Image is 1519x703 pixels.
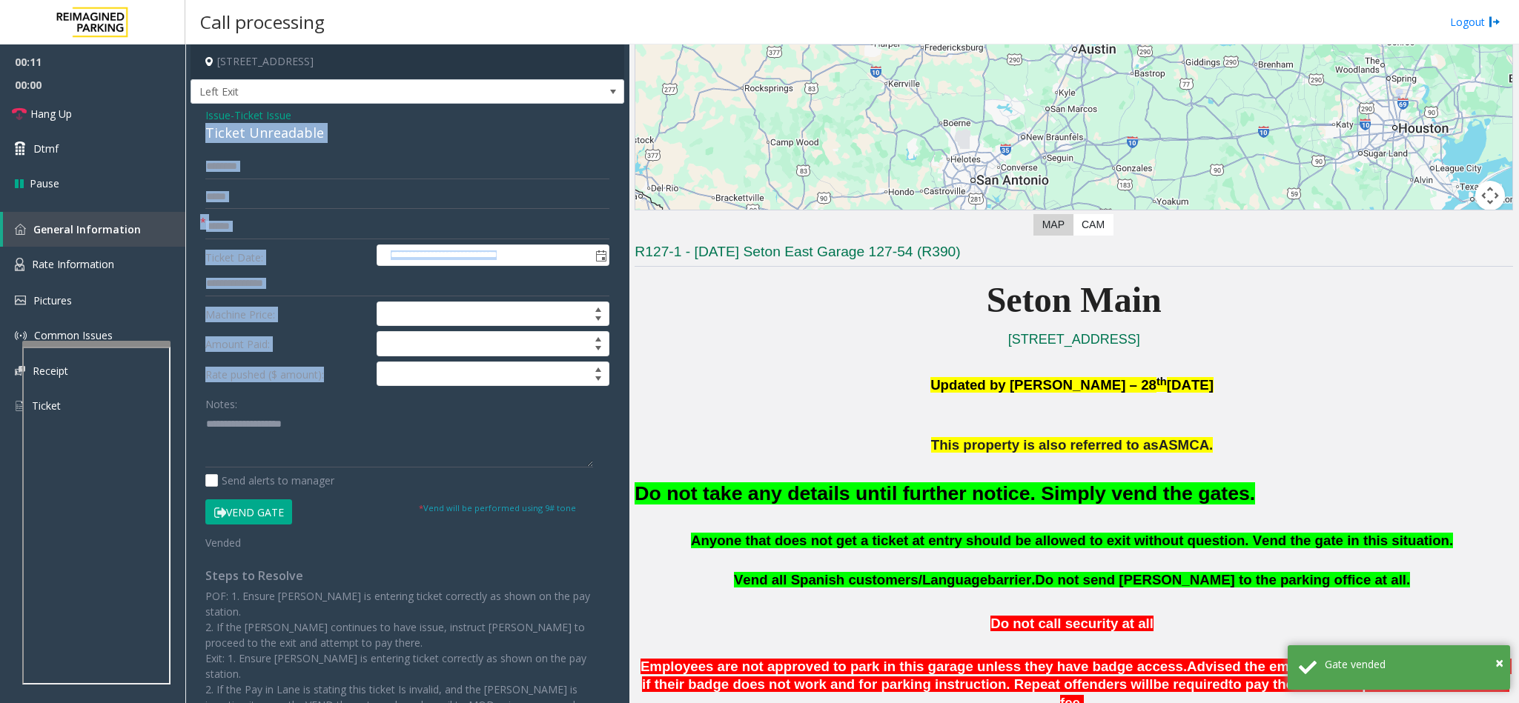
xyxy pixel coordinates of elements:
span: Ticket Issue [234,107,291,123]
label: Send alerts to manager [205,473,334,488]
span: Do not call security at all [990,616,1154,631]
span: Seton Main [987,280,1162,319]
p: 2. If the [PERSON_NAME] continues to have issue, instruct [PERSON_NAME] to proceed to the exit an... [205,619,609,650]
font: Do not take any details until further notice. Simply vend the gates. [635,482,1255,504]
span: Anyone that does not get a ticket at entry should be allowed to exit without question. Vend the g... [691,533,1453,548]
img: 'icon' [15,296,26,305]
label: Machine Price: [202,301,373,327]
label: Rate pushed ($ amount): [202,362,373,387]
p: POF: 1. Ensure [PERSON_NAME] is entering ticket correctly as shown on the pay station. [205,588,609,619]
button: Vend Gate [205,499,292,524]
a: [STREET_ADDRESS] [1008,332,1140,347]
span: Advised the employee to [1187,659,1350,674]
span: Vended [205,536,241,550]
img: Google [639,209,688,228]
button: Close [1495,652,1503,674]
span: Toggle popup [592,245,609,266]
label: Ticket Date: [202,244,373,267]
label: Amount Paid: [202,331,373,356]
span: General Information [33,222,141,236]
label: CAM [1073,214,1113,236]
span: This property is also referred to as [931,437,1159,453]
span: Left Exit [191,80,537,104]
img: 'icon' [15,258,24,271]
label: Notes: [205,391,237,412]
span: - [231,108,291,122]
span: be required [1153,676,1228,692]
span: Do not send [PERSON_NAME] to the parking office at all. [1035,572,1410,587]
span: Dtmf [33,141,59,156]
span: Rate Information [32,257,114,271]
span: Pause [30,176,59,191]
img: 'icon' [15,224,26,235]
img: 'icon' [15,399,24,413]
span: Vend all Spanish customers/Language [734,572,987,587]
span: Issue [205,107,231,123]
span: contact their supervisor if their badge does not work and for parking instruction. Repeat offende... [642,659,1512,693]
h4: Steps to Resolve [205,569,609,583]
span: th [1156,376,1167,387]
h3: Call processing [193,4,332,40]
a: Logout [1450,14,1500,30]
span: [DATE] [1167,377,1214,393]
span: ASMCA. [1159,437,1214,453]
img: 'icon' [15,330,27,341]
span: Decrease value [588,374,609,386]
small: Vend will be performed using 9# tone [419,502,576,513]
div: Ticket Unreadable [205,123,609,143]
img: 'icon' [15,366,25,376]
span: Decrease value [588,344,609,356]
a: General Information [3,212,185,247]
button: Map camera controls [1475,181,1505,210]
label: Map [1033,214,1073,236]
span: Employees are not approved to park in this garage unless they have badge access. [641,659,1187,674]
h4: [STREET_ADDRESS] [191,44,624,79]
span: Decrease value [588,314,609,326]
span: Updated by [PERSON_NAME] – 28 [930,377,1156,393]
span: Increase value [588,302,609,314]
span: Increase value [588,362,609,374]
span: Pictures [33,293,72,307]
p: Exit: 1. Ensure [PERSON_NAME] is entering ticket correctly as shown on the pay station. [205,650,609,682]
div: Gate vended [1325,656,1499,672]
h3: R127-1 - [DATE] Seton East Garage 127-54 (R390) [635,242,1513,267]
a: Open this area in Google Maps (opens a new window) [639,209,688,228]
span: × [1495,653,1503,673]
span: Increase value [588,332,609,344]
span: barrier. [987,572,1035,587]
span: Common Issues [34,328,113,342]
img: logout [1489,14,1500,30]
span: Hang Up [30,106,72,121]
